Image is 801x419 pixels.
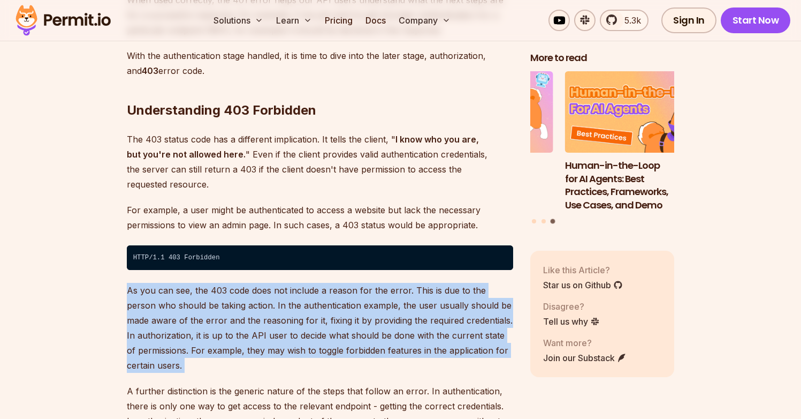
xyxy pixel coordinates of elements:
li: 2 of 3 [409,71,553,212]
a: 5.3k [600,10,649,31]
a: Join our Substack [543,351,627,364]
span: 5.3k [618,14,641,27]
img: Human-in-the-Loop for AI Agents: Best Practices, Frameworks, Use Cases, and Demo [565,71,710,153]
a: Human-in-the-Loop for AI Agents: Best Practices, Frameworks, Use Cases, and DemoHuman-in-the-Loop... [565,71,710,212]
a: Tell us why [543,315,600,327]
a: Pricing [321,10,357,31]
p: Disagree? [543,300,600,312]
a: Docs [361,10,390,31]
p: For example, a user might be authenticated to access a website but lack the necessary permissions... [127,203,513,233]
code: HTTP/1.1 403 Forbidden [127,245,513,270]
a: Start Now [721,8,791,33]
p: Like this Article? [543,263,623,276]
button: Go to slide 2 [541,219,546,223]
h2: Understanding 403 Forbidden [127,59,513,119]
li: 3 of 3 [565,71,710,212]
button: Go to slide 1 [532,219,536,223]
a: Star us on Github [543,278,623,291]
a: Sign In [661,8,716,33]
button: Company [394,10,455,31]
p: The 403 status code has a different implication. It tells the client, " " Even if the client prov... [127,132,513,192]
p: Want more? [543,336,627,349]
button: Go to slide 3 [551,219,555,223]
button: Solutions [209,10,268,31]
div: Posts [530,71,675,225]
img: Why JWTs Can’t Handle AI Agent Access [409,71,553,153]
button: Learn [272,10,316,31]
img: Permit logo [11,2,116,39]
h3: Human-in-the-Loop for AI Agents: Best Practices, Frameworks, Use Cases, and Demo [565,159,710,212]
strong: 403 [142,65,158,76]
h2: More to read [530,51,675,65]
p: As you can see, the 403 code does not include a reason for the error. This is due to the person w... [127,283,513,373]
h3: Why JWTs Can’t Handle AI Agent Access [409,159,553,185]
p: With the authentication stage handled, it is time to dive into the later stage, authorization, an... [127,48,513,78]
